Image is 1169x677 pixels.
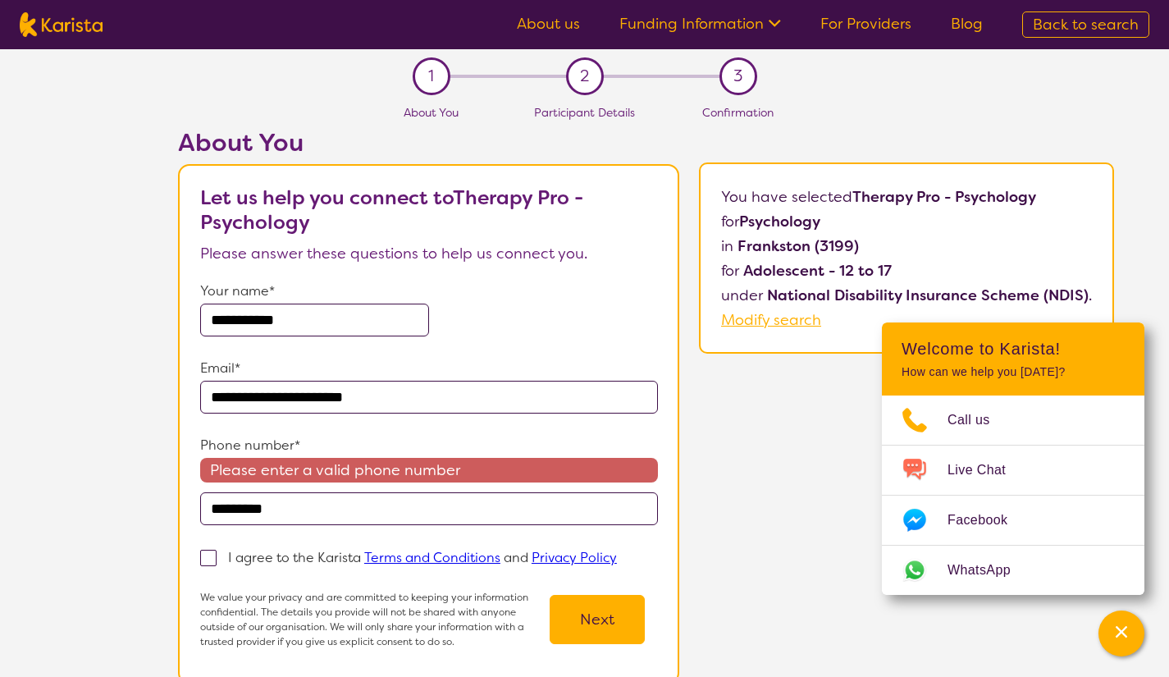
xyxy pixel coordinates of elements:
h2: Welcome to Karista! [902,339,1125,359]
a: Privacy Policy [532,549,617,566]
ul: Choose channel [882,396,1144,595]
a: About us [517,14,580,34]
span: About You [404,105,459,120]
p: I agree to the Karista and [228,549,617,566]
b: Adolescent - 12 to 17 [743,261,892,281]
a: Terms and Conditions [364,549,500,566]
a: Back to search [1022,11,1149,38]
span: Facebook [948,508,1027,533]
button: Next [550,595,645,644]
h2: About You [178,128,679,158]
span: Back to search [1033,15,1139,34]
p: Please answer these questions to help us connect you. [200,241,658,266]
p: for [721,258,1092,283]
b: National Disability Insurance Scheme (NDIS) [767,286,1089,305]
p: Email* [200,356,658,381]
span: Confirmation [702,105,774,120]
p: under . [721,283,1092,308]
span: Call us [948,408,1010,432]
p: You have selected [721,185,1092,332]
a: Modify search [721,310,821,330]
a: Blog [951,14,983,34]
b: Psychology [739,212,820,231]
span: 3 [733,64,742,89]
p: Phone number* [200,433,658,458]
div: Channel Menu [882,322,1144,595]
a: Funding Information [619,14,781,34]
p: How can we help you [DATE]? [902,365,1125,379]
span: Participant Details [534,105,635,120]
span: Live Chat [948,458,1025,483]
a: Web link opens in a new tab. [882,546,1144,595]
span: WhatsApp [948,558,1030,583]
b: Therapy Pro - Psychology [852,187,1036,207]
b: Frankston (3199) [737,236,859,256]
a: For Providers [820,14,911,34]
span: 2 [580,64,589,89]
img: Karista logo [20,12,103,37]
p: Your name* [200,279,658,304]
span: 1 [428,64,434,89]
p: We value your privacy and are committed to keeping your information confidential. The details you... [200,590,537,649]
span: Please enter a valid phone number [200,458,658,483]
b: Let us help you connect to Therapy Pro - Psychology [200,185,583,236]
p: in [721,234,1092,258]
button: Channel Menu [1098,611,1144,656]
p: for [721,209,1092,234]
